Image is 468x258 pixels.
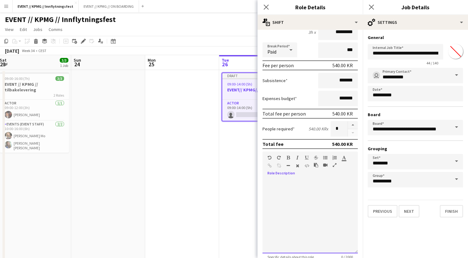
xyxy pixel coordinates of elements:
button: Unordered List [323,155,327,160]
div: 540.00 KR [332,62,353,68]
span: Mon [148,57,156,63]
div: [DATE] [5,48,19,54]
div: 1 Job [60,63,68,68]
button: Increase [348,121,358,129]
app-job-card: Draft09:00-14:00 (5h)0/1EVENT// KPMG//INNKJØP1 RoleActor0/109:00-14:00 (5h) [222,72,291,121]
button: Clear Formatting [295,163,300,168]
span: View [5,27,14,32]
a: Jobs [31,25,45,33]
span: Comms [49,27,63,32]
app-card-role: Actor0/109:00-14:00 (5h) [222,100,290,121]
span: 09:00-16:00 (7h) [5,76,30,81]
div: Draft [222,73,290,78]
button: Text Color [342,155,346,160]
button: EVENT // KPMG // Innflytningsfest [13,0,79,12]
span: 3/3 [60,58,68,63]
h3: Board [368,112,463,117]
span: 26 [221,61,229,68]
div: 540.00 KR x [309,126,328,132]
button: Finish [440,205,463,217]
button: Undo [267,155,272,160]
span: Week 34 [20,48,36,53]
h3: EVENT// KPMG//INNKJØP [222,87,290,93]
span: 2 Roles [54,93,64,98]
button: Redo [277,155,281,160]
button: Horizontal Line [286,163,290,168]
button: Ordered List [332,155,337,160]
div: Total fee per person [262,111,306,117]
label: People required [262,126,295,132]
h3: Role Details [258,3,363,11]
button: EVENT // KPMG // ON BOARDING [79,0,139,12]
div: 3h x [308,29,316,35]
div: Settings [363,15,468,30]
span: Jobs [33,27,42,32]
h3: General [368,35,463,40]
span: 3/3 [55,76,64,81]
a: Edit [17,25,29,33]
button: Paste as plain text [314,163,318,168]
h3: Job Details [363,3,468,11]
a: Comms [46,25,65,33]
button: Insert video [323,163,327,168]
button: Next [399,205,419,217]
span: Tue [222,57,229,63]
label: Expenses budget [262,96,297,101]
button: Italic [295,155,300,160]
div: Total fee [262,141,284,147]
button: Previous [368,205,397,217]
span: 09:00-14:00 (5h) [227,82,252,86]
span: 25 [147,61,156,68]
button: Bold [286,155,290,160]
h3: Grouping [368,146,463,151]
span: 44 / 140 [422,61,443,65]
button: Fullscreen [332,163,337,168]
div: 540.00 KR [332,141,353,147]
span: 24 [73,61,81,68]
button: Strikethrough [314,155,318,160]
span: Sun [74,57,81,63]
div: 540.00 KR [332,111,353,117]
span: Edit [20,27,27,32]
div: Shift [258,15,363,30]
label: Subsistence [262,78,288,83]
div: CEST [38,48,46,53]
a: View [2,25,16,33]
span: Paid [267,49,276,55]
button: Underline [305,155,309,160]
div: Fee per person [262,62,294,68]
h1: EVENT // KPMG // Innflytningsfest [5,15,116,24]
button: HTML Code [305,163,309,168]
